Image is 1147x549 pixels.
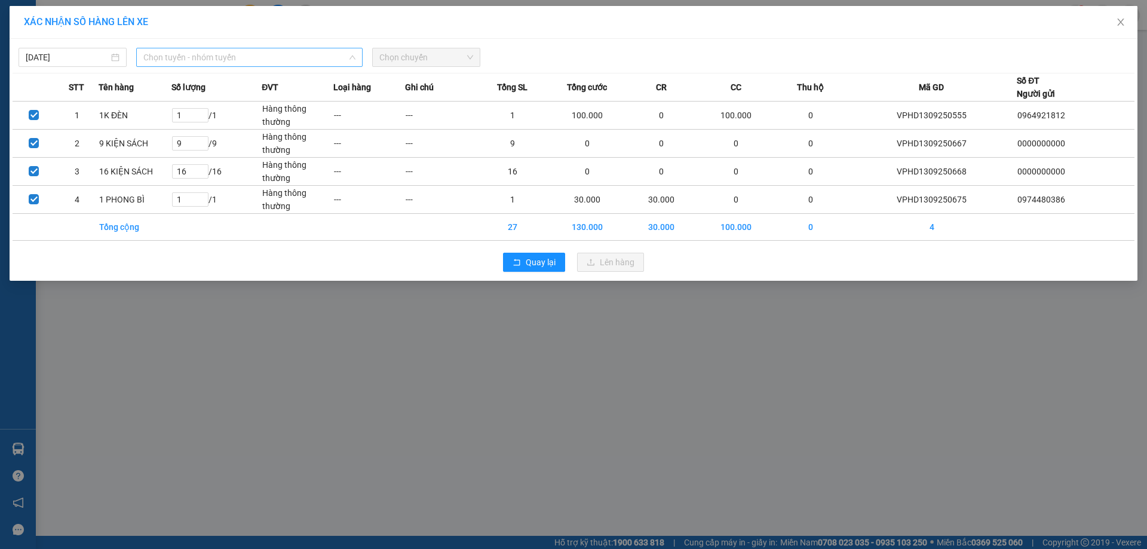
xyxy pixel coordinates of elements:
[548,186,626,214] td: 30.000
[69,81,84,94] span: STT
[548,130,626,158] td: 0
[171,158,262,186] td: / 16
[626,186,698,214] td: 30.000
[349,54,356,61] span: down
[775,158,847,186] td: 0
[171,102,262,130] td: / 1
[171,81,206,94] span: Số lượng
[626,158,698,186] td: 0
[919,81,944,94] span: Mã GD
[503,253,565,272] button: rollbackQuay lại
[847,158,1017,186] td: VPHD1309250668
[333,102,405,130] td: ---
[99,130,171,158] td: 9 KIỆN SÁCH
[405,186,477,214] td: ---
[56,186,99,214] td: 4
[697,214,775,241] td: 100.000
[99,186,171,214] td: 1 PHONG BÌ
[56,130,99,158] td: 2
[526,256,556,269] span: Quay lại
[847,186,1017,214] td: VPHD1309250675
[1017,167,1065,176] span: 0000000000
[405,102,477,130] td: ---
[143,48,355,66] span: Chọn tuyến - nhóm tuyến
[797,81,824,94] span: Thu hộ
[697,130,775,158] td: 0
[262,102,333,130] td: Hàng thông thường
[405,158,477,186] td: ---
[1017,74,1055,100] div: Số ĐT Người gửi
[847,130,1017,158] td: VPHD1309250667
[99,214,171,241] td: Tổng cộng
[171,186,262,214] td: / 1
[847,214,1017,241] td: 4
[26,51,109,64] input: 13/09/2025
[262,186,333,214] td: Hàng thông thường
[548,158,626,186] td: 0
[577,253,644,272] button: uploadLên hàng
[333,186,405,214] td: ---
[24,16,148,27] span: XÁC NHẬN SỐ HÀNG LÊN XE
[333,81,371,94] span: Loại hàng
[626,214,698,241] td: 30.000
[477,186,548,214] td: 1
[477,102,548,130] td: 1
[775,214,847,241] td: 0
[697,102,775,130] td: 100.000
[1116,17,1125,27] span: close
[262,81,278,94] span: ĐVT
[1017,111,1065,120] span: 0964921812
[1104,6,1137,39] button: Close
[1017,195,1065,204] span: 0974480386
[626,102,698,130] td: 0
[405,81,434,94] span: Ghi chú
[477,214,548,241] td: 27
[697,158,775,186] td: 0
[379,48,473,66] span: Chọn chuyến
[99,102,171,130] td: 1K ĐÈN
[847,102,1017,130] td: VPHD1309250555
[333,158,405,186] td: ---
[497,81,528,94] span: Tổng SL
[405,130,477,158] td: ---
[656,81,667,94] span: CR
[626,130,698,158] td: 0
[477,130,548,158] td: 9
[1017,139,1065,148] span: 0000000000
[262,158,333,186] td: Hàng thông thường
[262,130,333,158] td: Hàng thông thường
[567,81,607,94] span: Tổng cước
[56,158,99,186] td: 3
[775,102,847,130] td: 0
[697,186,775,214] td: 0
[513,258,521,268] span: rollback
[99,81,134,94] span: Tên hàng
[775,130,847,158] td: 0
[775,186,847,214] td: 0
[548,214,626,241] td: 130.000
[171,130,262,158] td: / 9
[99,158,171,186] td: 16 KIỆN SÁCH
[477,158,548,186] td: 16
[548,102,626,130] td: 100.000
[56,102,99,130] td: 1
[333,130,405,158] td: ---
[731,81,741,94] span: CC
